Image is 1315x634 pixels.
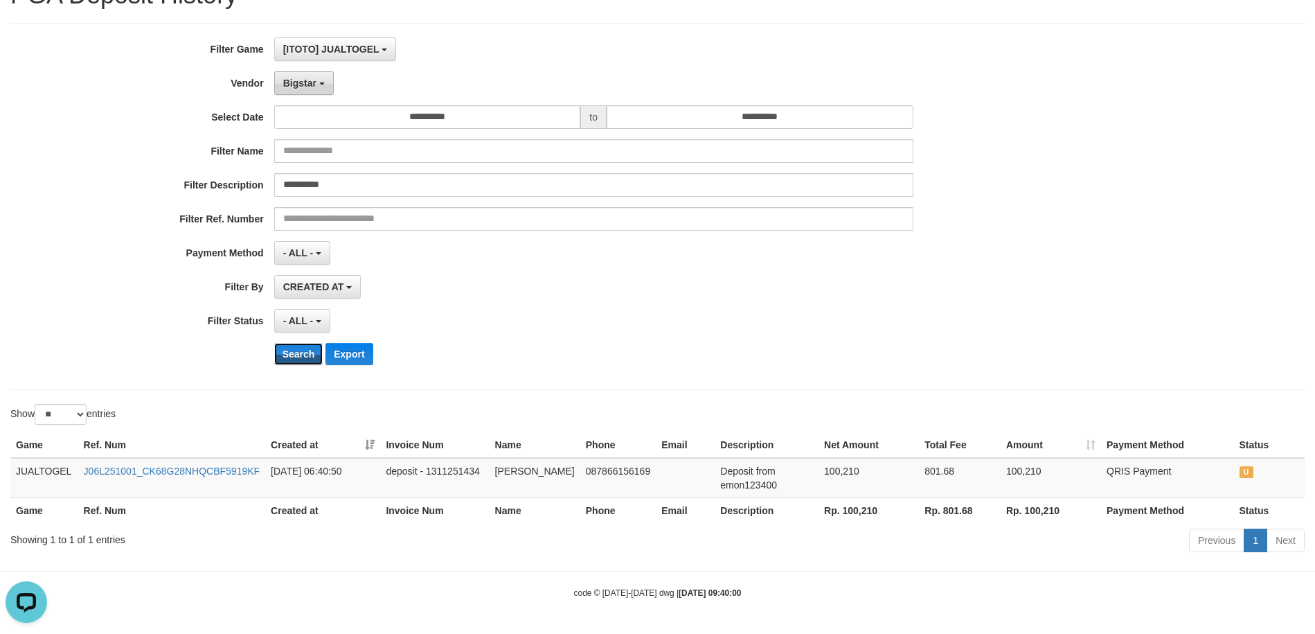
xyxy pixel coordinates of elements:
th: Phone [580,432,656,458]
td: deposit - 1311251434 [380,458,489,498]
td: 100,210 [818,458,919,498]
button: - ALL - [274,241,330,265]
button: [ITOTO] JUALTOGEL [274,37,397,61]
button: Search [274,343,323,365]
small: code © [DATE]-[DATE] dwg | [574,588,742,598]
a: J06L251001_CK68G28NHQCBF5919KF [84,466,260,477]
span: - ALL - [283,247,314,258]
td: JUALTOGEL [10,458,78,498]
th: Rp. 801.68 [919,497,1001,523]
span: UNPAID [1240,466,1253,478]
a: Next [1267,529,1305,552]
th: Rp. 100,210 [818,497,919,523]
td: 100,210 [1001,458,1101,498]
span: - ALL - [283,315,314,326]
th: Payment Method [1101,497,1233,523]
th: Net Amount [818,432,919,458]
th: Created at [265,497,380,523]
button: CREATED AT [274,275,361,299]
th: Name [490,432,580,458]
th: Email [656,497,715,523]
th: Created at: activate to sort column ascending [265,432,380,458]
a: Previous [1189,529,1244,552]
th: Game [10,432,78,458]
td: Deposit from emon123400 [715,458,818,498]
th: Email [656,432,715,458]
button: Open LiveChat chat widget [6,6,47,47]
th: Invoice Num [380,432,489,458]
th: Status [1234,497,1305,523]
select: Showentries [35,404,87,425]
span: Bigstar [283,78,316,89]
span: [ITOTO] JUALTOGEL [283,44,379,55]
label: Show entries [10,404,116,425]
th: Phone [580,497,656,523]
strong: [DATE] 09:40:00 [679,588,741,598]
td: QRIS Payment [1101,458,1233,498]
th: Name [490,497,580,523]
th: Total Fee [919,432,1001,458]
button: - ALL - [274,309,330,333]
th: Ref. Num [78,497,266,523]
th: Game [10,497,78,523]
button: Export [325,343,373,365]
span: to [580,105,607,129]
th: Description [715,432,818,458]
button: Bigstar [274,71,334,95]
th: Ref. Num [78,432,266,458]
a: 1 [1244,529,1267,552]
td: 087866156169 [580,458,656,498]
div: Showing 1 to 1 of 1 entries [10,527,537,547]
td: [PERSON_NAME] [490,458,580,498]
th: Rp. 100,210 [1001,497,1101,523]
th: Description [715,497,818,523]
td: [DATE] 06:40:50 [265,458,380,498]
th: Amount: activate to sort column ascending [1001,432,1101,458]
td: 801.68 [919,458,1001,498]
th: Status [1234,432,1305,458]
span: CREATED AT [283,281,344,292]
th: Invoice Num [380,497,489,523]
th: Payment Method [1101,432,1233,458]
